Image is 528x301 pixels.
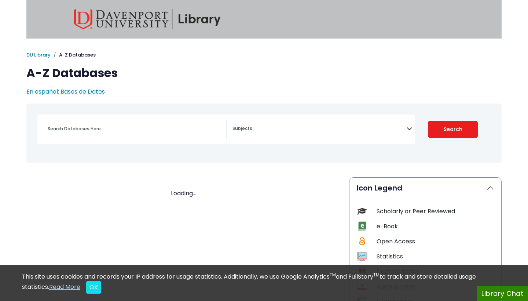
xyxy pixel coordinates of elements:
img: Icon e-Book [357,221,367,231]
button: Submit for Search Results [428,121,478,138]
img: Davenport University Library [74,9,221,29]
img: Icon Statistics [357,251,367,261]
div: Scholarly or Peer Reviewed [377,207,494,216]
h1: A-Z Databases [26,66,502,80]
button: Close [86,281,101,294]
input: Search database by title or keyword [43,123,226,134]
a: En español: Bases de Datos [26,87,105,96]
div: e-Book [377,222,494,231]
div: Open Access [377,237,494,246]
sup: TM [373,272,379,278]
button: Icon Legend [349,178,501,198]
div: This site uses cookies and records your IP address for usage statistics. Additionally, we use Goo... [22,272,506,294]
div: Statistics [377,252,494,261]
div: Loading... [26,189,340,198]
button: Library Chat [477,286,528,301]
nav: Search filters [26,104,502,163]
img: Icon Open Access [357,236,367,246]
li: A-Z Databases [51,51,96,59]
sup: TM [330,272,336,278]
a: DU Library [26,51,51,58]
img: Icon Scholarly or Peer Reviewed [357,206,367,216]
nav: breadcrumb [26,51,502,59]
a: Read More [49,283,80,291]
textarea: Search [232,126,407,132]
